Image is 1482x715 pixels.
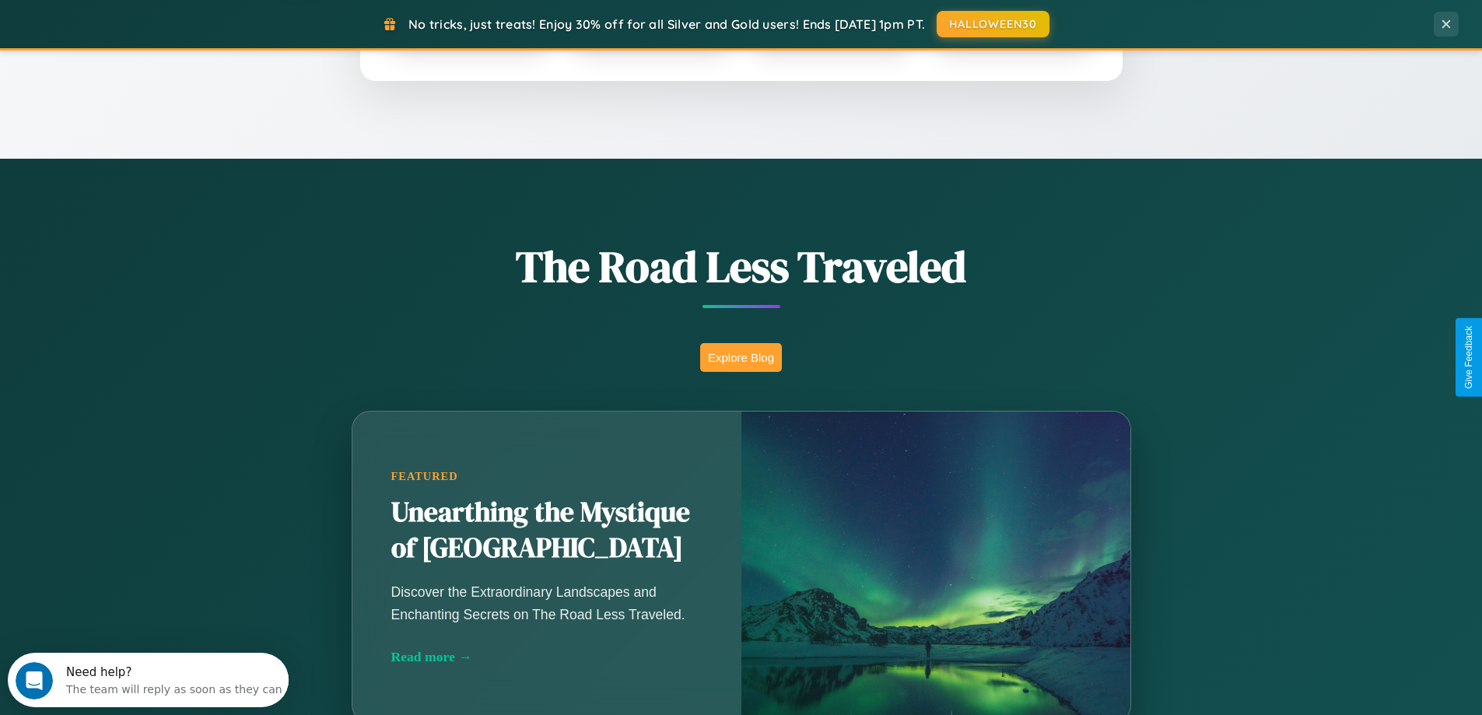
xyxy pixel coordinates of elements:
div: Featured [391,470,702,483]
h1: The Road Less Traveled [275,237,1208,296]
span: No tricks, just treats! Enjoy 30% off for all Silver and Gold users! Ends [DATE] 1pm PT. [408,16,925,32]
div: Give Feedback [1463,326,1474,389]
div: Need help? [58,13,275,26]
div: The team will reply as soon as they can [58,26,275,42]
iframe: Intercom live chat [16,662,53,699]
p: Discover the Extraordinary Landscapes and Enchanting Secrets on The Road Less Traveled. [391,581,702,625]
iframe: Intercom live chat discovery launcher [8,653,289,707]
button: HALLOWEEN30 [937,11,1049,37]
button: Explore Blog [700,343,782,372]
div: Read more → [391,649,702,665]
h2: Unearthing the Mystique of [GEOGRAPHIC_DATA] [391,495,702,566]
div: Open Intercom Messenger [6,6,289,49]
